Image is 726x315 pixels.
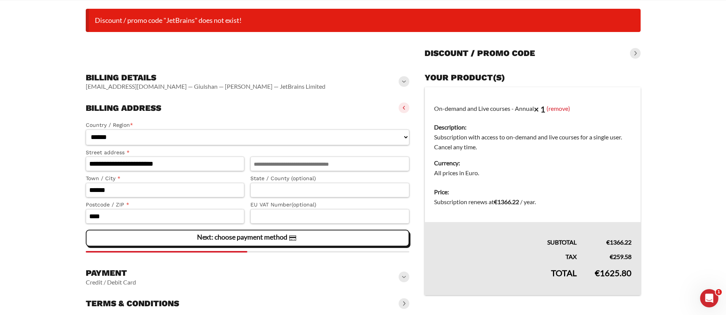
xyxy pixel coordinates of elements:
span: / year [520,198,535,205]
span: 1 [716,289,722,295]
label: State / County [250,174,409,183]
h3: Billing details [86,72,325,83]
dd: Subscription with access to on-demand and live courses for a single user. Cancel any time. [434,132,631,152]
th: Total [425,262,586,295]
dd: All prices in Euro. [434,168,631,178]
td: On-demand and Live courses - Annual [425,87,641,182]
span: € [610,253,613,260]
span: (optional) [292,201,316,208]
a: (remove) [547,105,570,112]
span: € [595,268,600,278]
vaadin-button: Next: choose payment method [86,230,410,246]
label: Town / City [86,174,245,183]
dt: Currency: [434,158,631,168]
vaadin-horizontal-layout: Credit / Debit Card [86,278,136,286]
label: Country / Region [86,121,410,130]
h3: Terms & conditions [86,298,179,309]
h3: Discount / promo code [425,48,535,59]
label: EU VAT Number [250,200,409,209]
bdi: 1366.22 [494,198,519,205]
bdi: 259.58 [610,253,631,260]
span: Subscription renews at . [434,198,536,205]
label: Street address [86,148,245,157]
span: € [606,238,610,246]
li: Discount / promo code "JetBrains" does not exist! [86,9,641,32]
strong: × 1 [534,104,545,114]
span: (optional) [291,175,316,181]
iframe: Intercom live chat [700,289,718,307]
th: Subtotal [425,222,586,247]
h3: Payment [86,268,136,278]
bdi: 1366.22 [606,238,631,246]
vaadin-horizontal-layout: [EMAIL_ADDRESS][DOMAIN_NAME] — Giulshan — [PERSON_NAME] — JetBrains Limited [86,83,325,90]
bdi: 1625.80 [595,268,631,278]
dt: Description: [434,122,631,132]
span: € [494,198,497,205]
th: Tax [425,247,586,262]
label: Postcode / ZIP [86,200,245,209]
h3: Billing address [86,103,161,114]
dt: Price: [434,187,631,197]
